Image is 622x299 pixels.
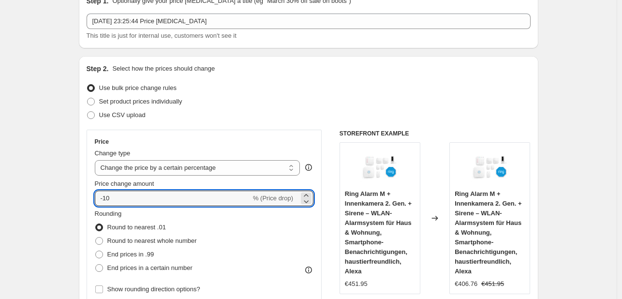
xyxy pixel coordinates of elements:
span: This title is just for internal use, customers won't see it [87,32,237,39]
span: Price change amount [95,180,154,187]
h3: Price [95,138,109,146]
div: €451.95 [345,279,368,289]
span: End prices in .99 [107,251,154,258]
p: Select how the prices should change [112,64,215,74]
span: Use CSV upload [99,111,146,119]
span: Round to nearest .01 [107,224,166,231]
input: 30% off holiday sale [87,14,531,29]
span: Use bulk price change rules [99,84,177,91]
img: 61wSadAN4NL_80x.jpg [360,148,399,186]
h2: Step 2. [87,64,109,74]
input: -15 [95,191,251,206]
img: 61wSadAN4NL_80x.jpg [471,148,509,186]
h6: STOREFRONT EXAMPLE [340,130,531,137]
span: Rounding [95,210,122,217]
span: Change type [95,149,131,157]
div: help [304,163,313,172]
span: Round to nearest whole number [107,237,197,244]
span: Ring Alarm M + Innenkamera 2. Gen. + Sirene – WLAN-Alarmsystem für Haus & Wohnung, Smartphone-Ben... [345,190,412,275]
strike: €451.95 [481,279,504,289]
span: Show rounding direction options? [107,285,200,293]
span: Ring Alarm M + Innenkamera 2. Gen. + Sirene – WLAN-Alarmsystem für Haus & Wohnung, Smartphone-Ben... [455,190,521,275]
div: €406.76 [455,279,477,289]
span: % (Price drop) [253,194,293,202]
span: Set product prices individually [99,98,182,105]
span: End prices in a certain number [107,264,193,271]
